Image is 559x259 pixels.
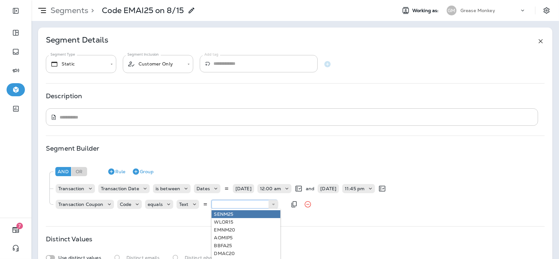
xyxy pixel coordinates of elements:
[447,6,457,15] div: GM
[214,243,278,248] div: BBFA25
[71,167,87,176] div: Or
[16,223,23,229] span: 7
[306,186,314,191] p: and
[412,8,440,13] span: Working as:
[156,186,180,191] p: is between
[129,166,156,177] button: Group
[214,227,278,232] div: EMNM20
[460,8,495,13] p: Grease Monkey
[102,6,184,15] p: Code EMAI25 on 8/15
[127,52,159,57] label: Segment Inclusion
[7,4,25,17] button: Expand Sidebar
[46,93,82,99] p: Description
[179,202,189,207] p: Text
[50,60,106,68] div: Static
[101,186,139,191] p: Transaction Date
[345,186,364,191] p: 11:45 pm
[260,186,281,191] p: 12:00 am
[214,212,278,217] div: SENM25
[148,202,163,207] p: equals
[214,235,278,240] div: AOMIP5
[46,146,99,151] p: Segment Builder
[196,186,210,191] p: Dates
[50,52,75,57] label: Segment Type
[214,219,278,225] div: WLOR15
[46,236,92,242] p: Distinct Values
[235,186,252,191] p: [DATE]
[204,52,218,57] label: Add tag
[127,60,183,68] div: Customer Only
[120,202,132,207] p: Code
[301,198,314,211] button: Remove Rule
[214,251,278,256] div: DMAC20
[48,6,88,15] p: Segments
[58,202,103,207] p: Transaction Coupon
[55,167,71,176] div: And
[46,37,108,45] p: Segment Details
[88,6,94,15] p: >
[320,186,336,191] p: [DATE]
[288,198,301,211] button: Duplicate Rule
[541,5,552,16] button: Settings
[105,166,128,177] button: Rule
[7,223,25,236] button: 7
[58,186,84,191] p: Transaction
